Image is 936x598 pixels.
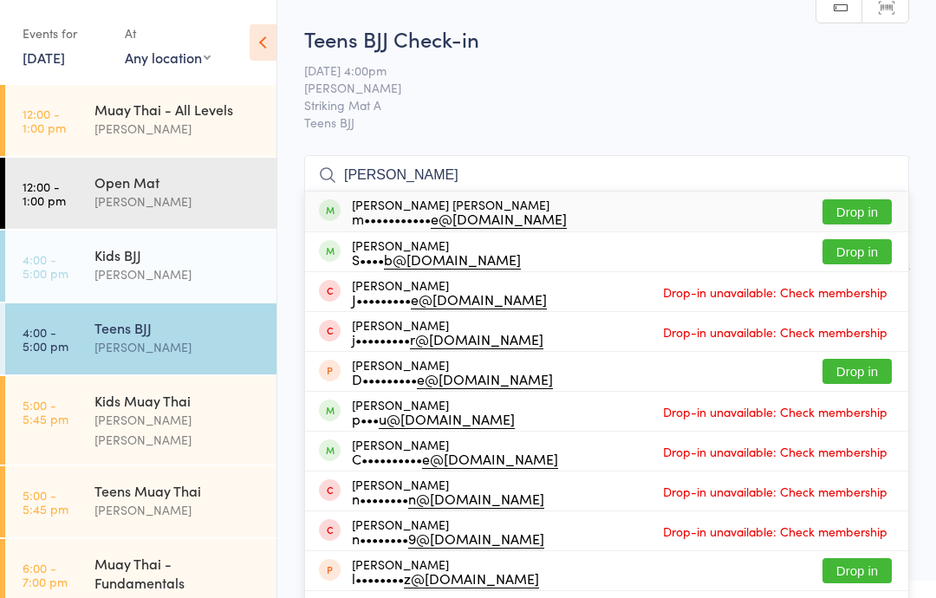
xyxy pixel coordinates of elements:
[352,198,567,225] div: [PERSON_NAME] [PERSON_NAME]
[5,376,276,465] a: 5:00 -5:45 pmKids Muay Thai[PERSON_NAME] [PERSON_NAME]
[94,172,262,192] div: Open Mat
[659,518,892,544] span: Drop-in unavailable: Check membership
[352,531,544,545] div: n••••••••
[94,245,262,264] div: Kids BJJ
[23,48,65,67] a: [DATE]
[94,192,262,211] div: [PERSON_NAME]
[822,359,892,384] button: Drop in
[352,478,544,505] div: [PERSON_NAME]
[5,85,276,156] a: 12:00 -1:00 pmMuay Thai - All Levels[PERSON_NAME]
[352,318,543,346] div: [PERSON_NAME]
[352,358,553,386] div: [PERSON_NAME]
[125,19,211,48] div: At
[352,412,515,426] div: p•••
[352,491,544,505] div: n••••••••
[304,114,909,131] span: Teens BJJ
[659,279,892,305] span: Drop-in unavailable: Check membership
[94,410,262,450] div: [PERSON_NAME] [PERSON_NAME]
[94,337,262,357] div: [PERSON_NAME]
[5,231,276,302] a: 4:00 -5:00 pmKids BJJ[PERSON_NAME]
[23,19,107,48] div: Events for
[94,391,262,410] div: Kids Muay Thai
[659,399,892,425] span: Drop-in unavailable: Check membership
[94,500,262,520] div: [PERSON_NAME]
[659,439,892,465] span: Drop-in unavailable: Check membership
[352,438,558,465] div: [PERSON_NAME]
[352,292,547,306] div: J•••••••••
[304,96,882,114] span: Striking Mat A
[352,278,547,306] div: [PERSON_NAME]
[659,478,892,504] span: Drop-in unavailable: Check membership
[659,319,892,345] span: Drop-in unavailable: Check membership
[352,452,558,465] div: C••••••••••
[23,325,68,353] time: 4:00 - 5:00 pm
[94,119,262,139] div: [PERSON_NAME]
[304,24,909,53] h2: Teens BJJ Check-in
[94,481,262,500] div: Teens Muay Thai
[822,558,892,583] button: Drop in
[304,155,909,195] input: Search
[94,100,262,119] div: Muay Thai - All Levels
[304,79,882,96] span: [PERSON_NAME]
[5,303,276,374] a: 4:00 -5:00 pmTeens BJJ[PERSON_NAME]
[822,199,892,224] button: Drop in
[23,561,68,588] time: 6:00 - 7:00 pm
[352,332,543,346] div: j•••••••••
[23,107,66,134] time: 12:00 - 1:00 pm
[23,179,66,207] time: 12:00 - 1:00 pm
[94,264,262,284] div: [PERSON_NAME]
[125,48,211,67] div: Any location
[352,211,567,225] div: m•••••••••••
[94,554,262,592] div: Muay Thai - Fundamentals
[5,466,276,537] a: 5:00 -5:45 pmTeens Muay Thai[PERSON_NAME]
[352,372,553,386] div: D•••••••••
[94,318,262,337] div: Teens BJJ
[352,238,521,266] div: [PERSON_NAME]
[352,571,539,585] div: l••••••••
[352,398,515,426] div: [PERSON_NAME]
[23,398,68,426] time: 5:00 - 5:45 pm
[352,252,521,266] div: S••••
[304,62,882,79] span: [DATE] 4:00pm
[352,517,544,545] div: [PERSON_NAME]
[352,557,539,585] div: [PERSON_NAME]
[23,252,68,280] time: 4:00 - 5:00 pm
[5,158,276,229] a: 12:00 -1:00 pmOpen Mat[PERSON_NAME]
[822,239,892,264] button: Drop in
[23,488,68,516] time: 5:00 - 5:45 pm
